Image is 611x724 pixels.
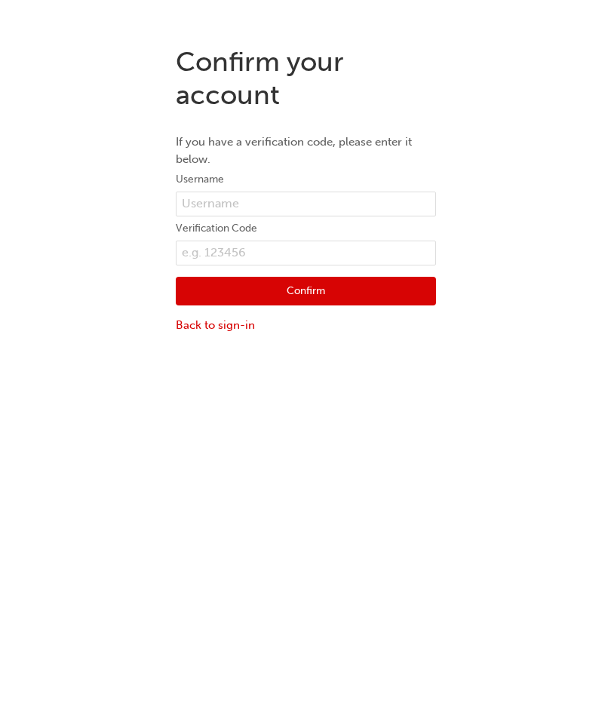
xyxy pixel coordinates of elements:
[176,241,436,266] input: e.g. 123456
[176,192,436,217] input: Username
[176,45,436,111] h1: Confirm your account
[176,317,436,334] a: Back to sign-in
[176,277,436,305] button: Confirm
[176,219,436,238] label: Verification Code
[176,133,436,167] p: If you have a verification code, please enter it below.
[176,170,436,189] label: Username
